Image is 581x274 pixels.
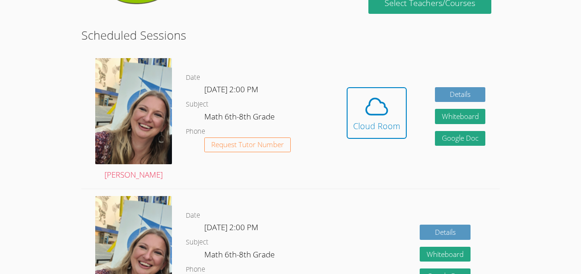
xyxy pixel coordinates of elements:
button: Whiteboard [435,109,486,124]
dt: Subject [186,237,208,248]
dt: Date [186,210,200,221]
dt: Date [186,72,200,83]
button: Request Tutor Number [204,137,291,153]
dd: Math 6th-8th Grade [204,110,276,126]
dt: Phone [186,126,205,137]
a: [PERSON_NAME] [95,58,172,182]
button: Whiteboard [420,247,471,262]
button: Cloud Room [347,87,407,139]
span: Request Tutor Number [211,141,284,148]
a: Google Doc [435,131,486,146]
a: Details [420,225,471,240]
span: [DATE] 2:00 PM [204,84,258,95]
div: Cloud Room [353,119,400,132]
h2: Scheduled Sessions [81,26,500,44]
span: [DATE] 2:00 PM [204,222,258,232]
img: sarah.png [95,58,172,164]
a: Details [435,87,486,102]
dt: Subject [186,99,208,110]
dd: Math 6th-8th Grade [204,248,276,264]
